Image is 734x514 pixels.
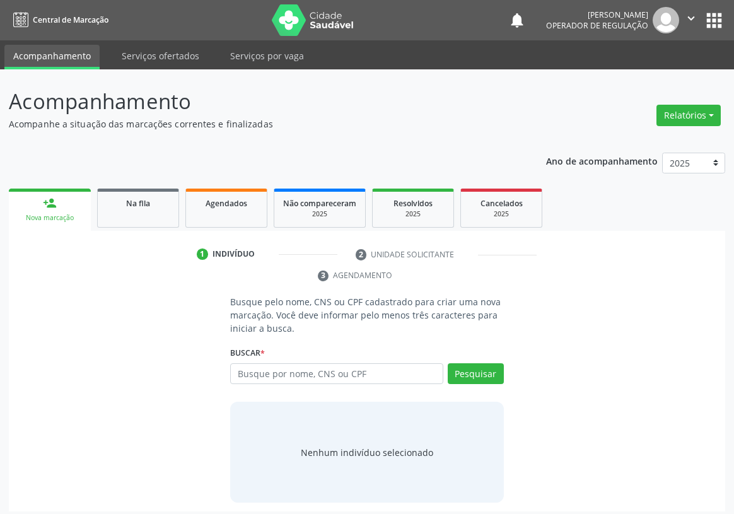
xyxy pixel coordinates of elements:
[508,11,526,29] button: notifications
[9,9,108,30] a: Central de Marcação
[283,198,356,209] span: Não compareceram
[4,45,100,69] a: Acompanhamento
[221,45,313,67] a: Serviços por vaga
[18,213,82,223] div: Nova marcação
[43,196,57,210] div: person_add
[546,20,648,31] span: Operador de regulação
[126,198,150,209] span: Na fila
[9,117,510,131] p: Acompanhe a situação das marcações correntes e finalizadas
[684,11,698,25] i: 
[230,344,265,363] label: Buscar
[206,198,247,209] span: Agendados
[703,9,725,32] button: apps
[653,7,679,33] img: img
[382,209,445,219] div: 2025
[546,9,648,20] div: [PERSON_NAME]
[679,7,703,33] button: 
[301,446,433,459] div: Nenhum indivíduo selecionado
[393,198,433,209] span: Resolvidos
[283,209,356,219] div: 2025
[230,295,504,335] p: Busque pelo nome, CNS ou CPF cadastrado para criar uma nova marcação. Você deve informar pelo men...
[33,15,108,25] span: Central de Marcação
[448,363,504,385] button: Pesquisar
[230,363,443,385] input: Busque por nome, CNS ou CPF
[113,45,208,67] a: Serviços ofertados
[656,105,721,126] button: Relatórios
[470,209,533,219] div: 2025
[9,86,510,117] p: Acompanhamento
[481,198,523,209] span: Cancelados
[546,153,658,168] p: Ano de acompanhamento
[213,248,255,260] div: Indivíduo
[197,248,208,260] div: 1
